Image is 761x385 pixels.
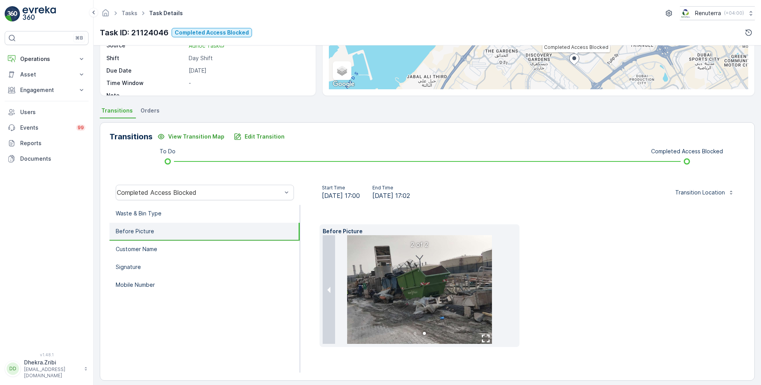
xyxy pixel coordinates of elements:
p: - [189,79,308,87]
button: Completed Access Blocked [172,28,252,37]
p: Start Time [322,185,360,191]
p: 2 of 2 [409,239,430,250]
p: Renuterra [695,9,721,17]
div: Completed Access Blocked [117,189,282,196]
button: DDDhekra.Zribi[EMAIL_ADDRESS][DOMAIN_NAME] [5,359,89,379]
p: Signature [116,263,141,271]
p: [DATE] [189,67,308,75]
img: 9ce73e5081b1496cbb82208649bca88c.jpg [347,235,492,344]
button: View Transition Map [153,130,229,143]
p: Before Picture [323,227,516,235]
p: Note [106,92,186,99]
span: [DATE] 17:00 [322,191,360,200]
img: Google [331,79,356,89]
span: Task Details [148,9,184,17]
p: Asset [20,71,73,78]
p: Completed Access Blocked [651,147,723,155]
button: Edit Transition [229,130,289,143]
a: Homepage [101,12,110,18]
p: Documents [20,155,85,163]
p: Day Shift [189,54,308,62]
p: ⌘B [75,35,83,41]
a: Users [5,104,89,120]
p: Dhekra.Zribi [24,359,80,366]
a: Documents [5,151,89,166]
p: Completed Access Blocked [175,29,249,36]
div: DD [7,362,19,375]
a: Open this area in Google Maps (opens a new window) [331,79,356,89]
p: End Time [372,185,410,191]
li: slide item 1 [414,332,417,335]
p: Operations [20,55,73,63]
p: Transitions [109,131,153,142]
span: [DATE] 17:02 [372,191,410,200]
p: Events [20,124,71,132]
button: Transition Location [671,186,739,199]
p: Task ID: 21124046 [100,27,169,38]
span: v 1.48.1 [5,352,89,357]
p: - [189,92,308,99]
p: Users [20,108,85,116]
p: Shift [106,54,186,62]
p: Edit Transition [245,133,285,140]
a: Layers [334,62,351,79]
img: logo_light-DOdMpM7g.png [23,6,56,22]
p: View Transition Map [168,133,224,140]
p: Time Window [106,79,186,87]
a: Events99 [5,120,89,135]
span: Transitions [101,107,133,114]
span: Orders [141,107,160,114]
img: logo [5,6,20,22]
p: Due Date [106,67,186,75]
p: Before Picture [116,227,154,235]
img: Screenshot_2024-07-26_at_13.33.01.png [680,9,692,17]
p: 99 [78,125,84,131]
p: Engagement [20,86,73,94]
p: Source [106,42,186,50]
a: Adhoc Task [189,42,308,50]
p: ( +04:00 ) [724,10,744,16]
p: To Do [160,147,175,155]
p: [EMAIL_ADDRESS][DOMAIN_NAME] [24,366,80,379]
a: Reports [5,135,89,151]
p: Waste & Bin Type [116,210,162,217]
span: Adhoc Task [189,42,225,49]
p: Reports [20,139,85,147]
button: Operations [5,51,89,67]
li: slide item 2 [423,332,426,335]
button: previous slide / item [323,235,335,344]
p: Mobile Number [116,281,155,289]
button: Asset [5,67,89,82]
button: Engagement [5,82,89,98]
p: Customer Name [116,245,157,253]
button: Renuterra(+04:00) [680,6,755,20]
p: Transition Location [675,189,725,196]
a: Tasks [122,10,137,16]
